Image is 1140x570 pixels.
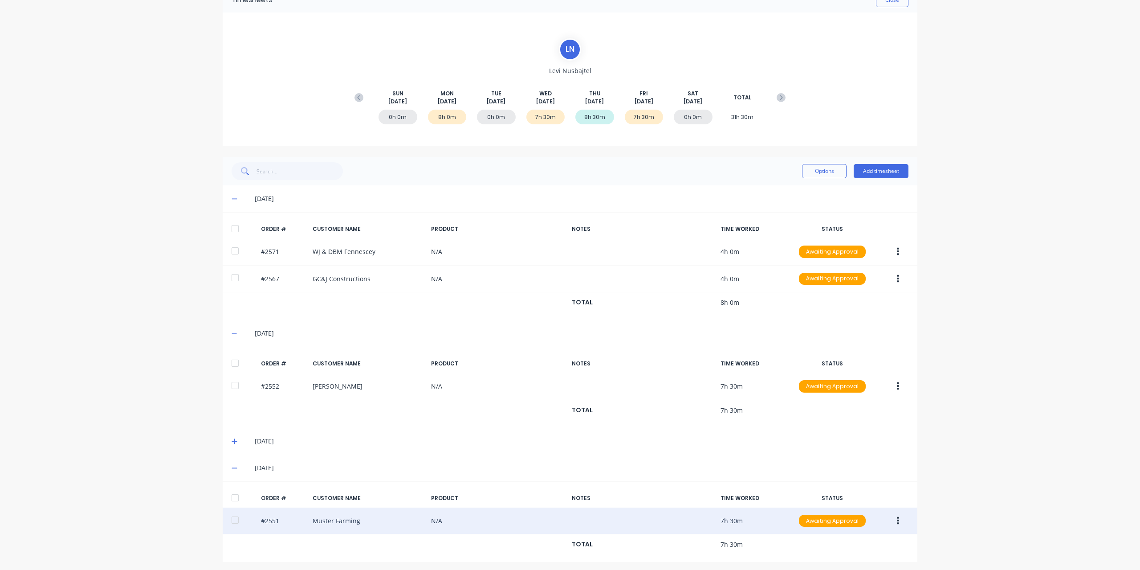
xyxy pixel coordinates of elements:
div: CUSTOMER NAME [313,225,424,233]
span: [DATE] [536,98,555,106]
div: TIME WORKED [721,494,787,502]
div: NOTES [572,360,713,368]
div: TIME WORKED [721,225,787,233]
div: [DATE] [255,436,908,446]
div: Awaiting Approval [799,273,866,285]
div: 0h 0m [379,110,417,124]
div: STATUS [794,494,870,502]
div: L N [559,38,581,61]
span: [DATE] [487,98,505,106]
div: 8h 0m [428,110,467,124]
div: 7h 30m [526,110,565,124]
div: STATUS [794,360,870,368]
div: STATUS [794,225,870,233]
span: [DATE] [684,98,702,106]
div: PRODUCT [431,360,565,368]
span: [DATE] [438,98,456,106]
span: SAT [688,90,698,98]
div: Awaiting Approval [799,246,866,258]
span: FRI [639,90,648,98]
span: TOTAL [733,94,751,102]
div: [DATE] [255,194,908,204]
div: 7h 30m [625,110,664,124]
div: NOTES [572,494,713,502]
span: Levi Nusbajtel [549,66,591,75]
span: WED [539,90,552,98]
div: TIME WORKED [721,360,787,368]
button: Awaiting Approval [798,514,866,528]
div: 0h 0m [674,110,712,124]
div: 0h 0m [477,110,516,124]
div: [DATE] [255,463,908,473]
div: Awaiting Approval [799,380,866,393]
span: MON [440,90,454,98]
span: THU [589,90,600,98]
span: [DATE] [635,98,653,106]
div: ORDER # [261,494,305,502]
div: NOTES [572,225,713,233]
button: Add timesheet [854,164,908,178]
div: ORDER # [261,225,305,233]
span: SUN [392,90,403,98]
span: [DATE] [585,98,604,106]
div: CUSTOMER NAME [313,360,424,368]
div: 8h 30m [575,110,614,124]
div: PRODUCT [431,494,565,502]
button: Awaiting Approval [798,245,866,258]
div: ORDER # [261,360,305,368]
div: Awaiting Approval [799,515,866,527]
input: Search... [256,162,343,180]
button: Options [802,164,847,178]
span: TUE [491,90,501,98]
div: [DATE] [255,328,908,338]
span: [DATE] [388,98,407,106]
div: 31h 30m [723,110,762,124]
div: PRODUCT [431,225,565,233]
button: Awaiting Approval [798,272,866,286]
div: CUSTOMER NAME [313,494,424,502]
button: Awaiting Approval [798,380,866,393]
